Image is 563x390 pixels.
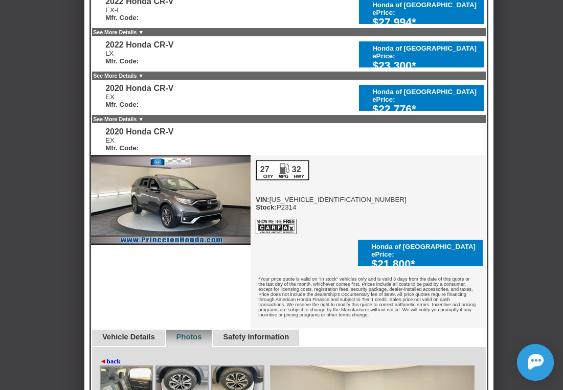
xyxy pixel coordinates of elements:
[93,29,144,35] a: See More Details ▼
[105,136,173,152] div: EX
[91,155,251,245] img: 2020 Honda CR-V
[251,269,486,328] div: *Your price quote is valid on "in stock" vehicles only and is valid 3 days from the date of this ...
[372,16,479,29] div: $27,994*
[100,357,121,365] a: ◄back
[93,73,144,79] a: See More Details ▼
[105,101,139,108] b: Mfr. Code:
[105,93,173,108] div: EX
[105,127,173,136] div: 2020 Honda CR-V
[256,219,297,234] img: icon_carfax.png
[105,144,139,152] b: Mfr. Code:
[105,57,139,65] b: Mfr. Code:
[372,1,479,16] div: Honda of [GEOGRAPHIC_DATA] ePrice:
[105,50,173,65] div: LX
[371,243,478,258] div: Honda of [GEOGRAPHIC_DATA] ePrice:
[372,44,479,60] div: Honda of [GEOGRAPHIC_DATA] ePrice:
[371,258,478,271] div: $21,800*
[291,165,302,174] div: 32
[471,335,563,390] iframe: Chat Assistance
[105,84,173,93] div: 2020 Honda CR-V
[105,40,173,50] div: 2022 Honda CR-V
[256,203,277,211] b: Stock:
[256,160,407,236] div: [US_VEHICLE_IDENTIFICATION_NUMBER] P2314
[100,357,106,365] span: ◄
[372,88,479,103] div: Honda of [GEOGRAPHIC_DATA] ePrice:
[256,196,269,203] b: VIN:
[105,6,173,21] div: EX-L
[372,60,479,73] div: $23,300*
[93,116,144,122] a: See More Details ▼
[102,333,155,341] a: Vehicle Details
[105,14,139,21] b: Mfr. Code:
[176,333,202,341] a: Photos
[259,165,270,174] div: 27
[223,333,289,341] a: Safety Information
[372,103,479,116] div: $22,776*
